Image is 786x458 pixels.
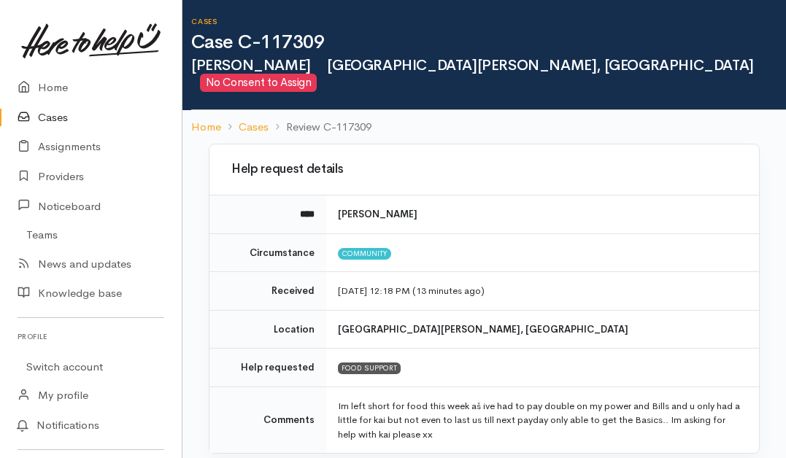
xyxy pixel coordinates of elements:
[338,248,391,260] span: Community
[338,323,628,335] b: [GEOGRAPHIC_DATA][PERSON_NAME], [GEOGRAPHIC_DATA]
[191,119,221,136] a: Home
[338,208,417,220] b: [PERSON_NAME]
[269,119,371,136] li: Review C-117309
[18,327,164,346] h6: Profile
[191,32,786,53] h1: Case C-117309
[326,272,759,311] td: [DATE] 12:18 PM (13 minutes ago)
[200,74,317,92] span: No Consent to Assign
[326,387,759,453] td: Im left short for food this week aš ive had to pay double on my power and Bills and u only had a ...
[227,163,741,176] h3: Help request details
[209,310,326,349] td: Location
[209,272,326,311] td: Received
[191,18,786,26] h6: Cases
[320,56,754,74] span: [GEOGRAPHIC_DATA][PERSON_NAME], [GEOGRAPHIC_DATA]
[209,387,326,453] td: Comments
[239,119,269,136] a: Cases
[182,110,786,144] nav: breadcrumb
[209,349,326,387] td: Help requested
[209,233,326,272] td: Circumstance
[191,58,786,92] h2: [PERSON_NAME]
[338,362,401,374] div: FOOD SUPPORT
